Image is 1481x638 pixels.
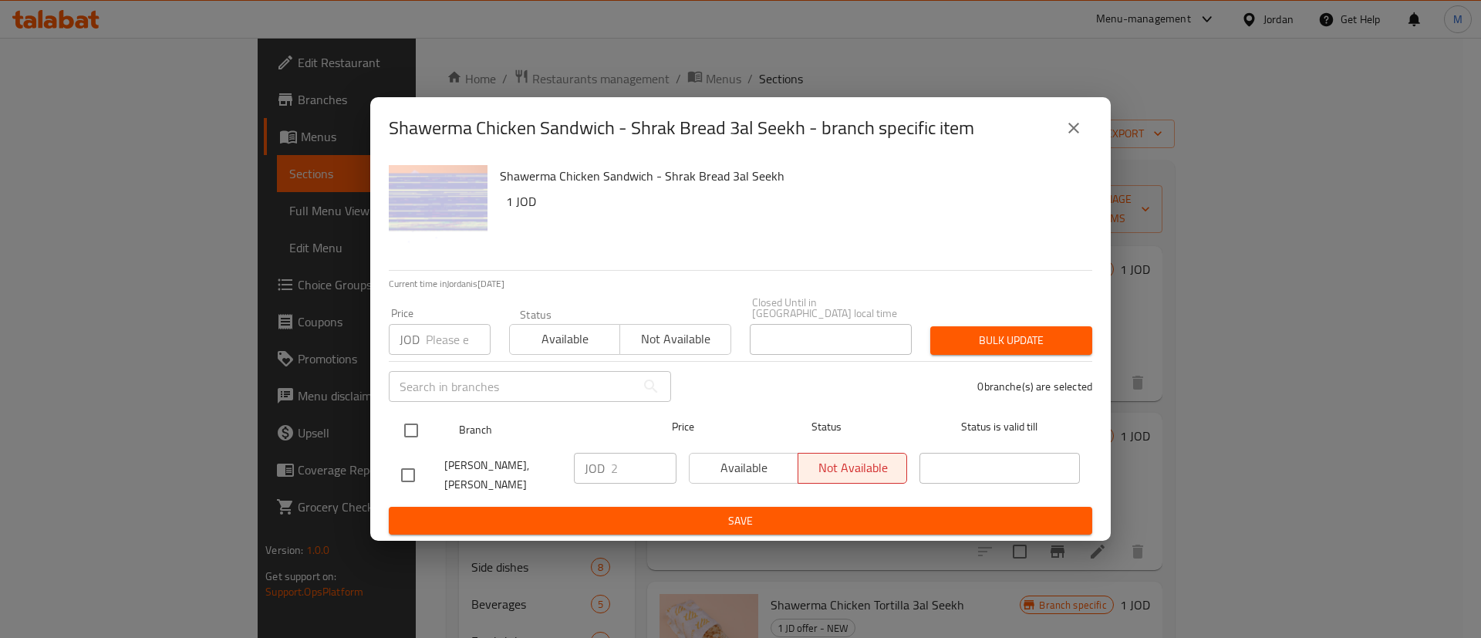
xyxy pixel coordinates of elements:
[509,324,620,355] button: Available
[389,507,1092,535] button: Save
[400,330,420,349] p: JOD
[611,453,676,484] input: Please enter price
[626,328,724,350] span: Not available
[585,459,605,478] p: JOD
[444,456,562,495] span: [PERSON_NAME], [PERSON_NAME]
[401,511,1080,531] span: Save
[426,324,491,355] input: Please enter price
[747,417,907,437] span: Status
[943,331,1080,350] span: Bulk update
[506,191,1080,212] h6: 1 JOD
[389,165,487,264] img: Shawerma Chicken Sandwich - Shrak Bread 3al Seekh
[619,324,730,355] button: Not available
[1055,110,1092,147] button: close
[919,417,1080,437] span: Status is valid till
[516,328,614,350] span: Available
[632,417,734,437] span: Price
[930,326,1092,355] button: Bulk update
[500,165,1080,187] h6: Shawerma Chicken Sandwich - Shrak Bread 3al Seekh
[389,371,636,402] input: Search in branches
[389,116,974,140] h2: Shawerma Chicken Sandwich - Shrak Bread 3al Seekh - branch specific item
[459,420,619,440] span: Branch
[977,379,1092,394] p: 0 branche(s) are selected
[389,277,1092,291] p: Current time in Jordan is [DATE]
